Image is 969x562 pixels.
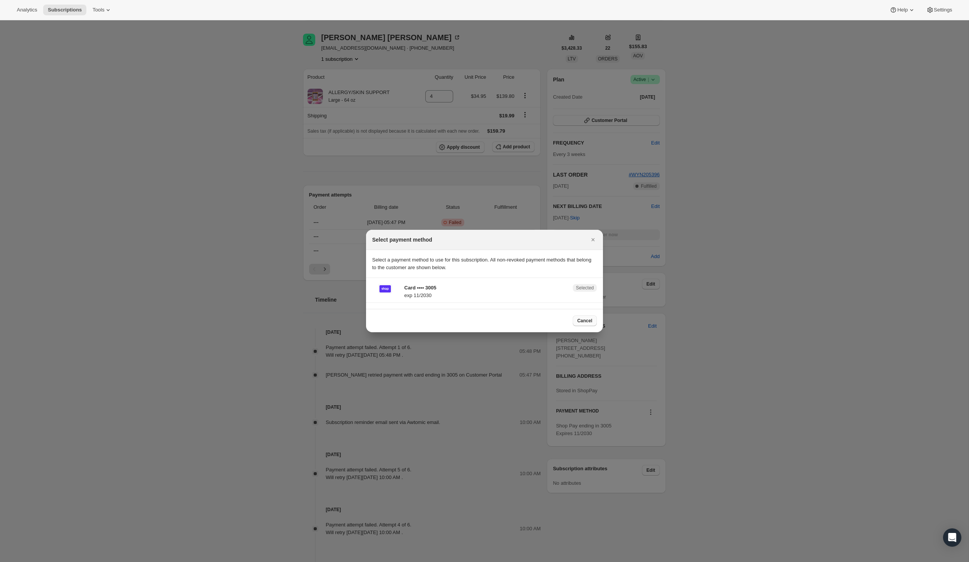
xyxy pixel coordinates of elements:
p: Card •••• 3005 [404,284,568,292]
button: Analytics [12,5,42,15]
button: Cancel [573,315,597,326]
span: Settings [934,7,952,13]
button: Settings [922,5,957,15]
span: Tools [92,7,104,13]
button: Close [588,234,598,245]
p: Select a payment method to use for this subscription. All non-revoked payment methods that belong... [372,256,597,271]
h2: Select payment method [372,236,432,244]
span: Subscriptions [48,7,82,13]
button: Help [885,5,920,15]
p: exp 11/2030 [404,292,568,299]
span: Analytics [17,7,37,13]
span: Cancel [577,318,592,324]
div: Open Intercom Messenger [943,528,961,547]
span: Help [897,7,907,13]
button: Subscriptions [43,5,86,15]
span: Selected [576,285,594,291]
button: Tools [88,5,117,15]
